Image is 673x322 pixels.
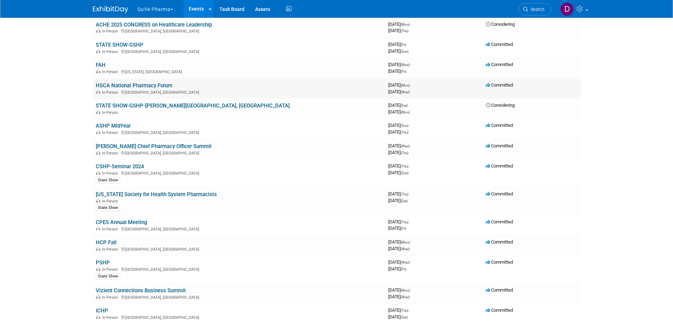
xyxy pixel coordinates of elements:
span: - [409,163,411,169]
span: [DATE] [388,69,406,74]
span: In-Person [102,70,120,74]
span: Committed [486,163,513,169]
span: (Wed) [401,144,410,148]
span: (Fri) [401,227,406,230]
a: Search [519,3,551,16]
span: In-Person [102,267,120,272]
span: [DATE] [388,163,411,169]
span: (Mon) [401,240,410,244]
a: FAH [96,62,106,68]
span: [DATE] [388,62,412,67]
div: [GEOGRAPHIC_DATA], [GEOGRAPHIC_DATA] [96,170,383,176]
span: [DATE] [388,48,408,54]
span: [DATE] [388,129,408,135]
span: In-Person [102,151,120,156]
span: - [411,239,412,245]
img: Danielle Mitchell [560,2,574,16]
span: Search [528,7,544,12]
span: Committed [486,123,513,128]
div: [GEOGRAPHIC_DATA], [GEOGRAPHIC_DATA] [96,314,383,320]
span: [DATE] [388,219,411,224]
span: Considering [486,103,515,108]
span: (Thu) [401,220,408,224]
div: [GEOGRAPHIC_DATA], [GEOGRAPHIC_DATA] [96,294,383,300]
span: - [409,308,411,313]
span: [DATE] [388,82,412,88]
img: ExhibitDay [93,6,128,13]
span: Committed [486,259,513,265]
span: Committed [486,219,513,224]
span: (Sat) [401,104,408,107]
a: HCP Fall [96,239,117,246]
a: ICHP [96,308,108,314]
span: - [411,259,412,265]
span: (Mon) [401,83,410,87]
span: In-Person [102,295,120,300]
div: [GEOGRAPHIC_DATA], [GEOGRAPHIC_DATA] [96,226,383,232]
span: (Thu) [401,164,408,168]
span: [DATE] [388,198,408,203]
span: [DATE] [388,314,408,320]
span: [DATE] [388,191,411,197]
span: In-Person [102,90,120,95]
span: [DATE] [388,170,408,175]
img: In-Person Event [96,267,100,271]
a: CSHP-Seminar 2024 [96,163,144,170]
img: In-Person Event [96,49,100,53]
span: [DATE] [388,22,412,27]
span: Committed [486,82,513,88]
span: - [411,82,412,88]
span: Committed [486,239,513,245]
img: In-Person Event [96,199,100,203]
span: (Thu) [401,29,408,33]
span: - [411,22,412,27]
img: In-Person Event [96,247,100,251]
span: (Fri) [401,43,406,47]
a: Vizient Connections Business Summit [96,287,186,294]
span: In-Person [102,110,120,115]
div: [GEOGRAPHIC_DATA], [GEOGRAPHIC_DATA] [96,246,383,252]
span: In-Person [102,247,120,252]
span: (Mon) [401,110,410,114]
div: State Show [96,205,120,211]
span: In-Person [102,130,120,135]
img: In-Person Event [96,90,100,94]
span: [DATE] [388,259,412,265]
a: ACHE 2025 CONGRESS on Healthcare Leadership [96,22,212,28]
div: [GEOGRAPHIC_DATA], [GEOGRAPHIC_DATA] [96,48,383,54]
a: STATE SHOW-GSHP-[PERSON_NAME][GEOGRAPHIC_DATA], [GEOGRAPHIC_DATA] [96,103,290,109]
span: - [411,287,412,293]
div: State Show [96,177,120,183]
span: Committed [486,62,513,67]
span: (Fri) [401,267,406,271]
a: STATE SHOW-GSHP [96,42,143,48]
a: [PERSON_NAME] Chief Pharmacy Officer Summit [96,143,212,150]
span: - [409,123,411,128]
span: (Thu) [401,151,408,155]
span: (Mon) [401,23,410,27]
span: [DATE] [388,123,411,128]
span: In-Person [102,315,120,320]
span: Committed [486,191,513,197]
span: (Sun) [401,171,408,175]
span: (Thu) [401,130,408,134]
span: (Wed) [401,295,410,299]
img: In-Person Event [96,295,100,299]
span: - [411,143,412,148]
span: [DATE] [388,28,408,33]
img: In-Person Event [96,70,100,73]
span: [DATE] [388,143,412,148]
span: (Wed) [401,90,410,94]
a: ASHP MidYear [96,123,131,129]
div: [GEOGRAPHIC_DATA], [GEOGRAPHIC_DATA] [96,150,383,156]
span: In-Person [102,171,120,176]
span: [DATE] [388,287,412,293]
span: In-Person [102,49,120,54]
img: In-Person Event [96,171,100,175]
span: (Mon) [401,288,410,292]
div: [GEOGRAPHIC_DATA], [GEOGRAPHIC_DATA] [96,129,383,135]
span: Committed [486,308,513,313]
div: [GEOGRAPHIC_DATA], [GEOGRAPHIC_DATA] [96,266,383,272]
span: [DATE] [388,150,408,155]
span: (Thu) [401,309,408,312]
